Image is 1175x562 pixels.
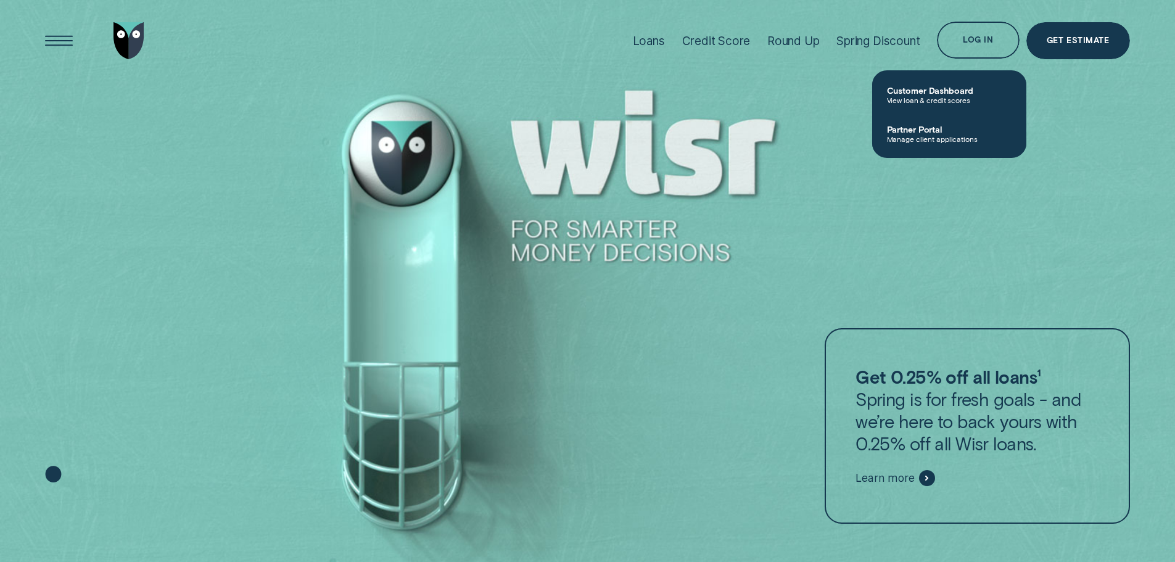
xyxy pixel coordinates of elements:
[767,34,820,48] div: Round Up
[855,366,1099,455] p: Spring is for fresh goals - and we’re here to back yours with 0.25% off all Wisr loans.
[855,366,1041,387] strong: Get 0.25% off all loans¹
[887,134,1012,143] span: Manage client applications
[836,34,920,48] div: Spring Discount
[1026,22,1130,59] a: Get Estimate
[937,22,1019,59] button: Log in
[825,328,1129,524] a: Get 0.25% off all loans¹Spring is for fresh goals - and we’re here to back yours with 0.25% off a...
[872,114,1026,153] a: Partner PortalManage client applications
[872,75,1026,114] a: Customer DashboardView loan & credit scores
[41,22,78,59] button: Open Menu
[633,34,665,48] div: Loans
[682,34,751,48] div: Credit Score
[113,22,144,59] img: Wisr
[855,471,914,485] span: Learn more
[887,124,1012,134] span: Partner Portal
[887,96,1012,104] span: View loan & credit scores
[887,85,1012,96] span: Customer Dashboard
